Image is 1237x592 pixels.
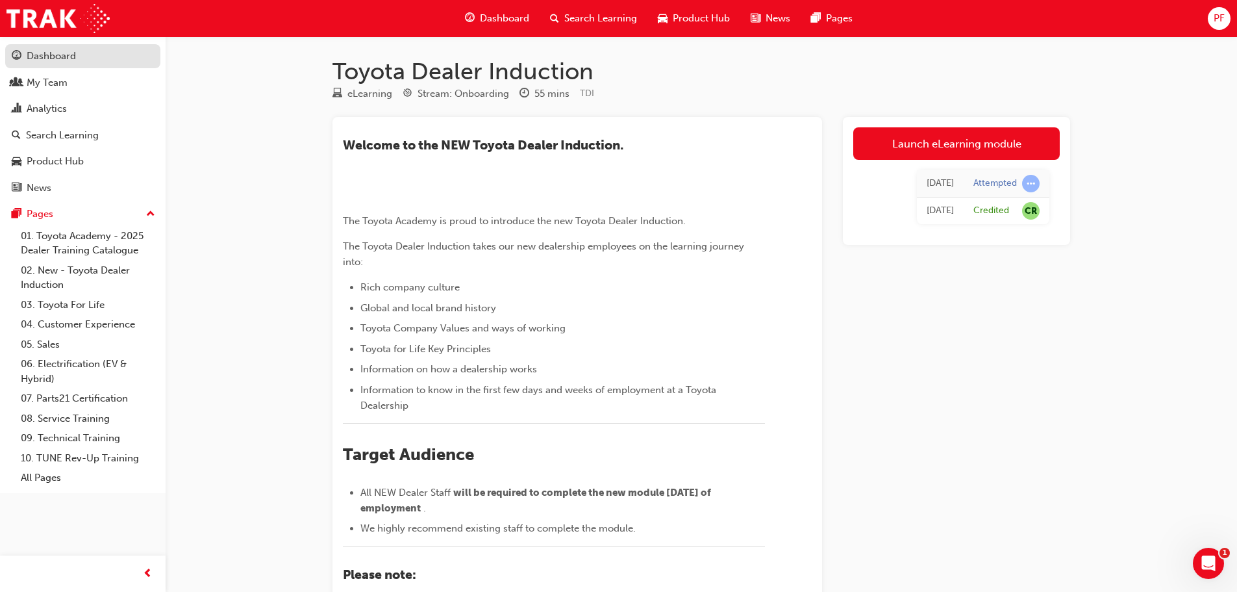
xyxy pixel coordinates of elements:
div: Product Hub [27,154,84,169]
button: DashboardMy TeamAnalyticsSearch LearningProduct HubNews [5,42,160,202]
span: guage-icon [465,10,475,27]
a: search-iconSearch Learning [540,5,647,32]
a: Dashboard [5,44,160,68]
div: Stream: Onboarding [418,86,509,101]
div: Search Learning [26,128,99,143]
a: 08. Service Training [16,409,160,429]
a: pages-iconPages [801,5,863,32]
span: Pages [826,11,853,26]
span: Learning resource code [580,88,594,99]
a: News [5,176,160,200]
a: guage-iconDashboard [455,5,540,32]
div: Duration [519,86,569,102]
button: PF [1208,7,1231,30]
span: learningRecordVerb_ATTEMPT-icon [1022,175,1040,192]
span: prev-icon [143,566,153,582]
span: chart-icon [12,103,21,115]
a: 10. TUNE Rev-Up Training [16,448,160,469]
span: pages-icon [12,209,21,220]
span: PF [1214,11,1225,26]
span: Toyota for Life Key Principles [360,343,491,355]
span: null-icon [1022,202,1040,220]
span: news-icon [751,10,760,27]
div: Wed Mar 26 2025 11:20:42 GMT+1100 (Australian Eastern Daylight Time) [927,176,954,191]
a: 04. Customer Experience [16,315,160,335]
span: target-icon [403,88,412,100]
span: pages-icon [811,10,821,27]
span: clock-icon [519,88,529,100]
a: My Team [5,71,160,95]
div: News [27,181,51,196]
span: Dashboard [480,11,529,26]
div: Pages [27,207,53,222]
span: Product Hub [673,11,730,26]
span: news-icon [12,183,21,194]
span: search-icon [550,10,559,27]
a: Analytics [5,97,160,121]
a: 07. Parts21 Certification [16,389,160,409]
span: The Toyota Dealer Induction takes our new dealership employees on the learning journey into: [343,240,747,268]
span: search-icon [12,130,21,142]
div: Tue Mar 25 2025 23:00:00 GMT+1100 (Australian Eastern Daylight Time) [927,203,954,218]
span: car-icon [12,156,21,168]
button: Pages [5,202,160,226]
a: 09. Technical Training [16,428,160,448]
div: Credited [973,205,1009,217]
span: We highly recommend existing staff to complete the module. [360,522,636,534]
span: people-icon [12,77,21,89]
span: The Toyota Academy is proud to introduce the new Toyota Dealer Induction. [343,215,686,227]
div: Stream [403,86,509,102]
span: ​Welcome to the NEW Toyota Dealer Induction. [343,138,623,153]
div: Analytics [27,101,67,116]
span: 1 [1219,548,1230,558]
span: will be required to complete the new module [DATE] of employment [360,487,713,514]
div: eLearning [347,86,392,101]
span: up-icon [146,206,155,223]
a: 01. Toyota Academy - 2025 Dealer Training Catalogue [16,226,160,261]
a: All Pages [16,468,160,488]
div: 55 mins [534,86,569,101]
img: Trak [6,4,110,33]
div: Dashboard [27,49,76,64]
div: My Team [27,75,68,90]
span: All NEW Dealer Staff [360,487,451,498]
span: Target Audience [343,444,474,465]
span: Information to know in the first few days and weeks of employment at a Toyota Dealership [360,384,719,411]
span: Search Learning [564,11,637,26]
a: news-iconNews [740,5,801,32]
div: Type [332,86,392,102]
span: Please note: [343,567,416,582]
span: Toyota Company Values and ways of working [360,322,566,334]
a: 02. New - Toyota Dealer Induction [16,261,160,295]
span: Rich company culture [360,281,460,293]
span: Global and local brand history [360,302,496,314]
span: Information on how a dealership works [360,363,537,375]
iframe: Intercom live chat [1193,548,1224,579]
a: Search Learning [5,123,160,148]
span: learningResourceType_ELEARNING-icon [332,88,342,100]
h1: Toyota Dealer Induction [332,57,1070,86]
a: 06. Electrification (EV & Hybrid) [16,354,160,389]
a: car-iconProduct Hub [647,5,740,32]
div: Attempted [973,177,1017,190]
a: Launch eLearning module [853,127,1060,160]
span: News [766,11,790,26]
a: 05. Sales [16,335,160,355]
span: . [423,502,426,514]
span: car-icon [658,10,668,27]
a: Product Hub [5,149,160,174]
a: 03. Toyota For Life [16,295,160,315]
span: guage-icon [12,51,21,62]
